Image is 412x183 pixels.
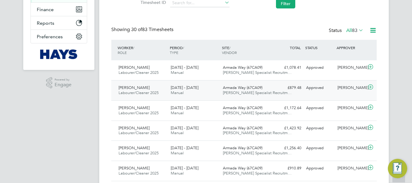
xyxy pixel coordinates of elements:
span: Engage [55,82,71,87]
span: Armada Way (67CA09) [223,145,262,150]
span: / [183,45,184,50]
div: [PERSON_NAME] [335,123,366,133]
div: [PERSON_NAME] [335,83,366,93]
div: WORKER [116,42,168,58]
span: [PERSON_NAME] [119,145,150,150]
span: Preferences [37,34,63,39]
a: Powered byEngage [46,77,72,89]
div: Approved [304,163,335,173]
span: 83 [352,27,357,33]
div: £1,172.64 [272,103,304,113]
div: [PERSON_NAME] [335,103,366,113]
div: £1,256.40 [272,143,304,153]
div: [PERSON_NAME] [335,63,366,73]
span: [PERSON_NAME] Specialist Recruitm… [223,150,292,156]
span: [DATE] - [DATE] [171,166,198,171]
span: Manual [171,171,184,176]
div: STATUS [304,42,335,53]
span: [PERSON_NAME] [119,65,150,70]
span: / [229,45,230,50]
span: ROLE [118,50,127,55]
button: Engage Resource Center [388,159,407,178]
span: [PERSON_NAME] [119,166,150,171]
span: Labourer/Cleaner 2025 [119,130,159,135]
span: [DATE] - [DATE] [171,125,198,131]
span: 83 Timesheets [131,27,173,33]
span: [PERSON_NAME] [119,85,150,90]
div: PERIOD [168,42,220,58]
span: Armada Way (67CA09) [223,166,262,171]
span: Labourer/Cleaner 2025 [119,90,159,95]
span: Powered by [55,77,71,82]
span: [DATE] - [DATE] [171,145,198,150]
div: Approved [304,103,335,113]
span: [PERSON_NAME] Specialist Recruitm… [223,130,292,135]
div: £910.89 [272,163,304,173]
span: Armada Way (67CA09) [223,125,262,131]
div: Approved [304,123,335,133]
span: Labourer/Cleaner 2025 [119,110,159,115]
span: Manual [171,90,184,95]
span: Manual [171,130,184,135]
span: [PERSON_NAME] Specialist Recruitm… [223,70,292,75]
label: All [346,27,363,33]
span: [PERSON_NAME] Specialist Recruitm… [223,171,292,176]
span: 30 of [131,27,142,33]
span: Labourer/Cleaner 2025 [119,150,159,156]
span: [PERSON_NAME] [119,105,150,110]
span: [DATE] - [DATE] [171,105,198,110]
span: Armada Way (67CA09) [223,65,262,70]
span: Labourer/Cleaner 2025 [119,171,159,176]
button: Preferences [31,30,87,43]
div: [PERSON_NAME] [335,163,366,173]
span: [DATE] - [DATE] [171,85,198,90]
span: Armada Way (67CA09) [223,85,262,90]
div: Approved [304,143,335,153]
div: SITE [220,42,273,58]
div: Status [329,27,365,35]
span: / [133,45,134,50]
span: Manual [171,150,184,156]
span: [PERSON_NAME] Specialist Recruitm… [223,90,292,95]
div: Approved [304,63,335,73]
div: £879.48 [272,83,304,93]
span: [PERSON_NAME] Specialist Recruitm… [223,110,292,115]
span: VENDOR [222,50,237,55]
div: [PERSON_NAME] [335,143,366,153]
span: Labourer/Cleaner 2025 [119,70,159,75]
span: [PERSON_NAME] [119,125,150,131]
a: Go to home page [30,49,87,59]
span: Armada Way (67CA09) [223,105,262,110]
div: Approved [304,83,335,93]
span: Manual [171,110,184,115]
span: TOTAL [290,45,301,50]
div: £1,078.41 [272,63,304,73]
div: £1,423.92 [272,123,304,133]
span: Finance [37,7,54,12]
button: Finance [31,3,87,16]
img: hays-logo-retina.png [40,49,78,59]
span: TYPE [170,50,178,55]
div: Showing [111,27,175,33]
button: Reports [31,16,87,30]
div: APPROVER [335,42,366,53]
span: [DATE] - [DATE] [171,65,198,70]
span: Reports [37,20,54,26]
span: Manual [171,70,184,75]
